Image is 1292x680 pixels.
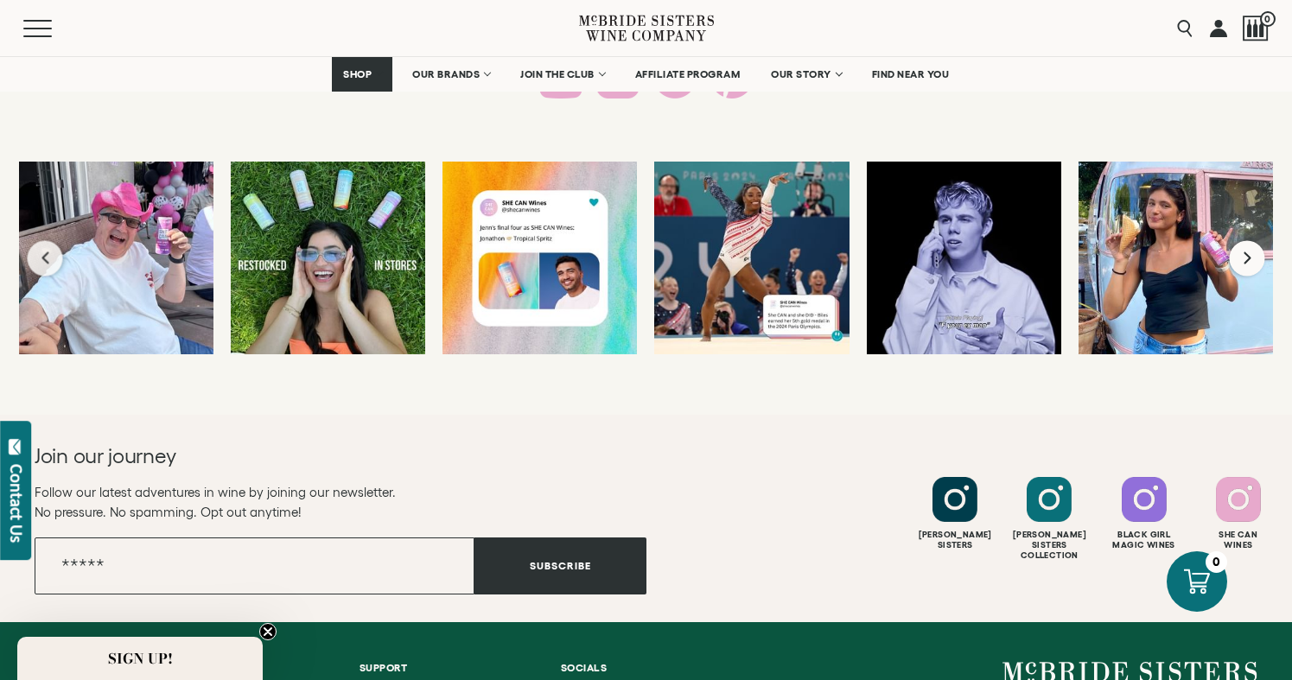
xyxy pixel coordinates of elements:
div: SIGN UP!Close teaser [17,637,263,680]
span: AFFILIATE PROGRAM [635,68,741,80]
a: JOIN THE CLUB [509,57,615,92]
div: [PERSON_NAME] Sisters [910,530,1000,550]
input: Email [35,537,474,594]
a: AFFILIATE PROGRAM [624,57,752,92]
span: OUR STORY [771,68,831,80]
a: FIND NEAR YOU [861,57,961,92]
div: [PERSON_NAME] Sisters Collection [1004,530,1094,561]
span: 0 [1260,11,1276,27]
button: Mobile Menu Trigger [23,20,86,37]
a: Follow McBride Sisters on Instagram [PERSON_NAME]Sisters [910,477,1000,550]
span: SIGN UP! [108,648,173,669]
div: Contact Us [8,464,25,543]
a: OUR STORY [760,57,852,92]
a: Follow McBride Sisters Collection on Instagram [PERSON_NAME] SistersCollection [1004,477,1094,561]
a: girls just wanna dance (and drink SHE CAN) 🪩🥂🎧🎵... [867,162,1061,354]
a: Hometowns are for roses & rosé 🌹 Which contestant + flavor would get your fi... [442,162,637,354]
span: SHOP [343,68,372,80]
div: 0 [1206,551,1227,573]
h2: Join our journey [35,442,585,470]
button: Next slide [1230,240,1265,276]
span: JOIN THE CLUB [520,68,595,80]
div: Black Girl Magic Wines [1099,530,1189,550]
a: Follow Black Girl Magic Wines on Instagram Black GirlMagic Wines [1099,477,1189,550]
p: Follow our latest adventures in wine by joining our newsletter. No pressure. No spamming. Opt out... [35,482,646,522]
a: Our guilty pleasures all in one dump😇 a very sweet Sunday celebrating nation... [1079,162,1273,354]
div: She Can Wines [1193,530,1283,550]
a: OUR BRANDS [401,57,500,92]
a: Even the dad’s want to be a part of @chappellroan ‘s pink pony club🤠👢 & w... [19,162,213,354]
button: Previous slide [28,240,63,276]
button: Subscribe [474,537,646,594]
a: SHOP [332,57,392,92]
button: Close teaser [259,623,277,640]
span: OUR BRANDS [412,68,480,80]
span: FIND NEAR YOU [872,68,950,80]
a: smiling bc our wines have been restocked in stores👀 yes you heard that right... [231,162,425,354]
a: Follow SHE CAN Wines on Instagram She CanWines [1193,477,1283,550]
a: how lucky are we to be represented by such amazing women 💪🏼 the olympics ha... [654,162,849,354]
